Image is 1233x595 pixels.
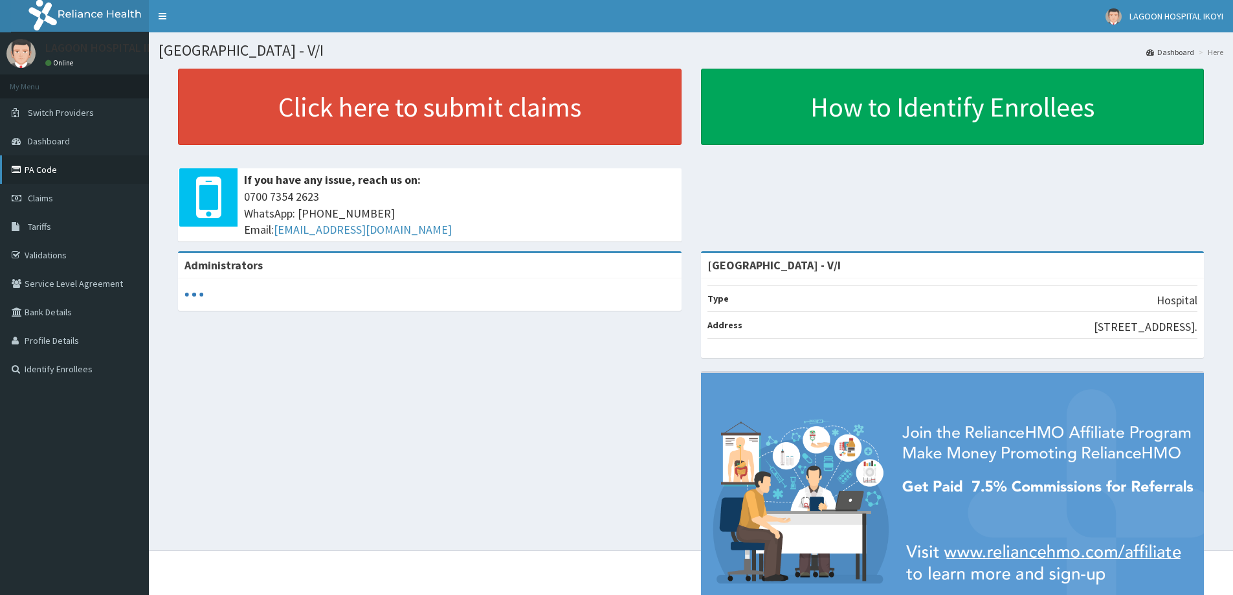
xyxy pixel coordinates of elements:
[184,285,204,304] svg: audio-loading
[28,221,51,232] span: Tariffs
[159,42,1223,59] h1: [GEOGRAPHIC_DATA] - V/I
[1146,47,1194,58] a: Dashboard
[274,222,452,237] a: [EMAIL_ADDRESS][DOMAIN_NAME]
[244,188,675,238] span: 0700 7354 2623 WhatsApp: [PHONE_NUMBER] Email:
[707,293,729,304] b: Type
[6,39,36,68] img: User Image
[707,319,742,331] b: Address
[701,69,1205,145] a: How to Identify Enrollees
[178,69,682,145] a: Click here to submit claims
[45,58,76,67] a: Online
[707,258,841,273] strong: [GEOGRAPHIC_DATA] - V/I
[28,107,94,118] span: Switch Providers
[1195,47,1223,58] li: Here
[1157,292,1197,309] p: Hospital
[45,42,170,54] p: LAGOON HOSPITAL IKOYI
[28,135,70,147] span: Dashboard
[244,172,421,187] b: If you have any issue, reach us on:
[28,192,53,204] span: Claims
[1105,8,1122,25] img: User Image
[1129,10,1223,22] span: LAGOON HOSPITAL IKOYI
[184,258,263,273] b: Administrators
[1094,319,1197,335] p: [STREET_ADDRESS].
